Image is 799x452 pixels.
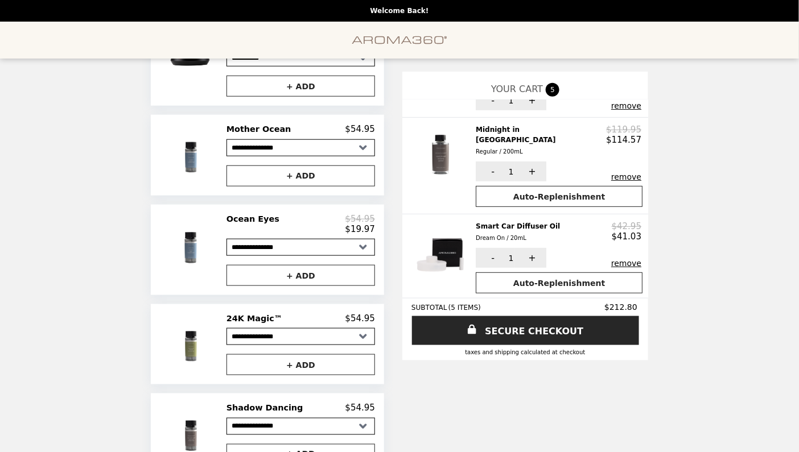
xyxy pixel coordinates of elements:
[226,239,375,256] select: Select a product variant
[476,161,507,181] button: -
[158,214,225,277] img: Ocean Eyes
[606,125,641,135] p: $119.95
[345,214,376,224] p: $54.95
[509,96,514,105] span: 1
[411,349,639,355] div: Taxes and Shipping calculated at checkout
[370,7,429,15] p: Welcome Back!
[612,221,642,231] p: $42.95
[476,125,606,157] h2: Midnight in [GEOGRAPHIC_DATA]
[611,259,641,268] button: remove
[226,403,308,413] h2: Shadow Dancing
[476,272,643,293] button: Auto-Replenishment
[515,90,546,110] button: +
[604,302,639,312] span: $212.80
[509,254,514,263] span: 1
[515,248,546,268] button: +
[476,233,560,243] div: Dream On / 20mL
[408,125,475,188] img: Midnight in Paris
[476,147,602,157] div: Regular / 200mL
[226,328,375,345] select: Select a product variant
[476,186,643,207] button: Auto-Replenishment
[345,124,376,134] p: $54.95
[226,139,375,156] select: Select a product variant
[226,265,375,286] button: + ADD
[448,304,481,312] span: ( 5 ITEMS )
[226,354,375,375] button: + ADD
[159,313,224,375] img: 24K Magic™
[476,221,565,243] h2: Smart Car Diffuser Oil
[412,316,639,345] a: SECURE CHECKOUT
[226,418,375,435] select: Select a product variant
[546,83,559,97] span: 5
[226,124,296,134] h2: Mother Ocean
[226,165,375,186] button: + ADD
[345,313,376,324] p: $54.95
[226,313,287,324] h2: 24K Magic™
[606,135,641,145] p: $114.57
[611,101,641,110] button: remove
[476,90,507,110] button: -
[345,224,376,234] p: $19.97
[226,76,375,97] button: + ADD
[352,28,447,52] img: Brand Logo
[509,167,514,176] span: 1
[491,84,543,94] span: YOUR CART
[476,248,507,268] button: -
[612,231,642,242] p: $41.03
[611,172,641,181] button: remove
[345,403,376,413] p: $54.95
[411,304,448,312] span: SUBTOTAL
[159,124,224,186] img: Mother Ocean
[515,161,546,181] button: +
[226,214,284,224] h2: Ocean Eyes
[408,221,475,285] img: Smart Car Diffuser Oil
